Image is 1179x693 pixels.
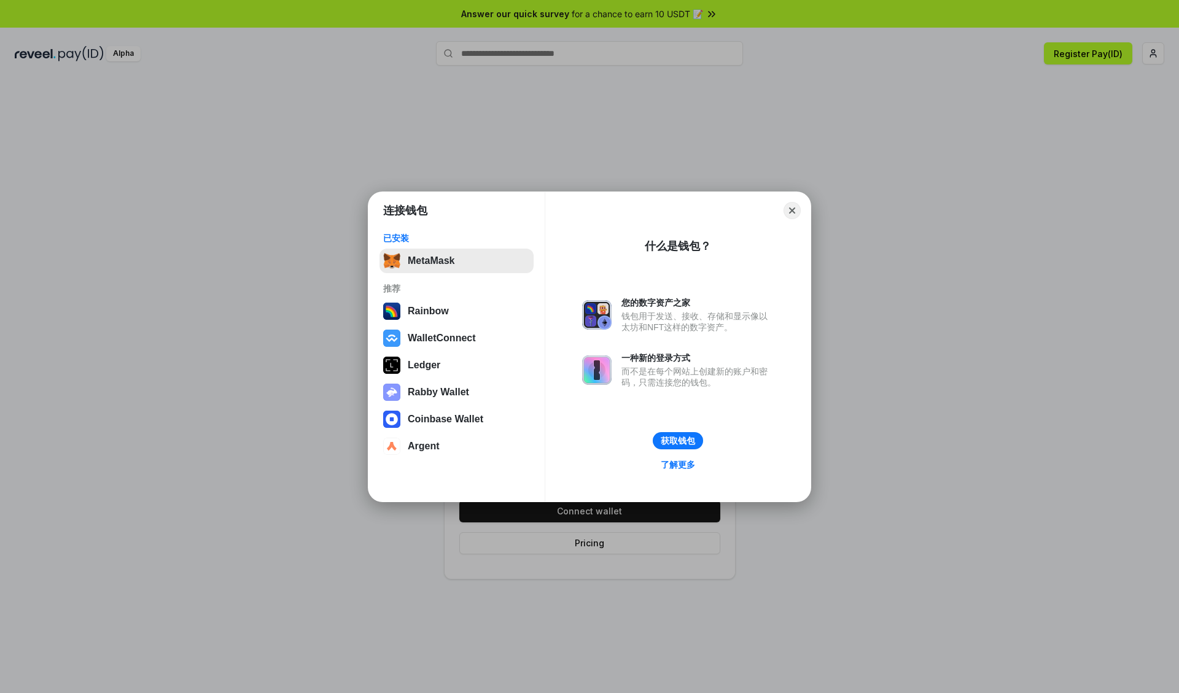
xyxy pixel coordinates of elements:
[621,352,774,363] div: 一种新的登录方式
[408,414,483,425] div: Coinbase Wallet
[408,387,469,398] div: Rabby Wallet
[582,355,612,385] img: svg+xml,%3Csvg%20xmlns%3D%22http%3A%2F%2Fwww.w3.org%2F2000%2Fsvg%22%20fill%3D%22none%22%20viewBox...
[661,459,695,470] div: 了解更多
[645,239,711,254] div: 什么是钱包？
[383,283,530,294] div: 推荐
[621,311,774,333] div: 钱包用于发送、接收、存储和显示像以太坊和NFT这样的数字资产。
[383,411,400,428] img: svg+xml,%3Csvg%20width%3D%2228%22%20height%3D%2228%22%20viewBox%3D%220%200%2028%2028%22%20fill%3D...
[383,303,400,320] img: svg+xml,%3Csvg%20width%3D%22120%22%20height%3D%22120%22%20viewBox%3D%220%200%20120%20120%22%20fil...
[379,407,534,432] button: Coinbase Wallet
[379,434,534,459] button: Argent
[661,435,695,446] div: 获取钱包
[379,299,534,323] button: Rainbow
[621,366,774,388] div: 而不是在每个网站上创建新的账户和密码，只需连接您的钱包。
[383,384,400,401] img: svg+xml,%3Csvg%20xmlns%3D%22http%3A%2F%2Fwww.w3.org%2F2000%2Fsvg%22%20fill%3D%22none%22%20viewBox...
[379,249,534,273] button: MetaMask
[383,233,530,244] div: 已安装
[582,300,612,330] img: svg+xml,%3Csvg%20xmlns%3D%22http%3A%2F%2Fwww.w3.org%2F2000%2Fsvg%22%20fill%3D%22none%22%20viewBox...
[379,326,534,350] button: WalletConnect
[408,333,476,344] div: WalletConnect
[383,252,400,269] img: svg+xml,%3Csvg%20fill%3D%22none%22%20height%3D%2233%22%20viewBox%3D%220%200%2035%2033%22%20width%...
[383,330,400,347] img: svg+xml,%3Csvg%20width%3D%2228%22%20height%3D%2228%22%20viewBox%3D%220%200%2028%2028%22%20fill%3D...
[379,380,534,405] button: Rabby Wallet
[653,457,702,473] a: 了解更多
[383,203,427,218] h1: 连接钱包
[379,353,534,377] button: Ledger
[621,297,774,308] div: 您的数字资产之家
[383,357,400,374] img: svg+xml,%3Csvg%20xmlns%3D%22http%3A%2F%2Fwww.w3.org%2F2000%2Fsvg%22%20width%3D%2228%22%20height%3...
[408,441,440,452] div: Argent
[653,432,703,449] button: 获取钱包
[383,438,400,455] img: svg+xml,%3Csvg%20width%3D%2228%22%20height%3D%2228%22%20viewBox%3D%220%200%2028%2028%22%20fill%3D...
[408,306,449,317] div: Rainbow
[408,255,454,266] div: MetaMask
[408,360,440,371] div: Ledger
[784,202,801,219] button: Close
